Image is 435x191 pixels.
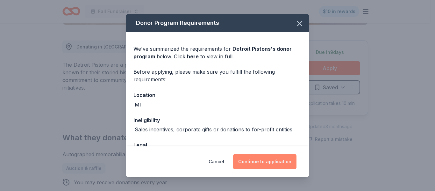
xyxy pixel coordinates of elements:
[135,101,141,108] div: MI
[133,45,302,60] div: We've summarized the requirements for below. Click to view in full.
[126,14,309,32] div: Donor Program Requirements
[135,126,292,133] div: Sales incentives, corporate gifts or donations to for-profit entities
[133,141,302,149] div: Legal
[133,116,302,124] div: Ineligibility
[133,91,302,99] div: Location
[233,154,296,169] button: Continue to application
[209,154,224,169] button: Cancel
[187,53,199,60] a: here
[133,68,302,83] div: Before applying, please make sure you fulfill the following requirements:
